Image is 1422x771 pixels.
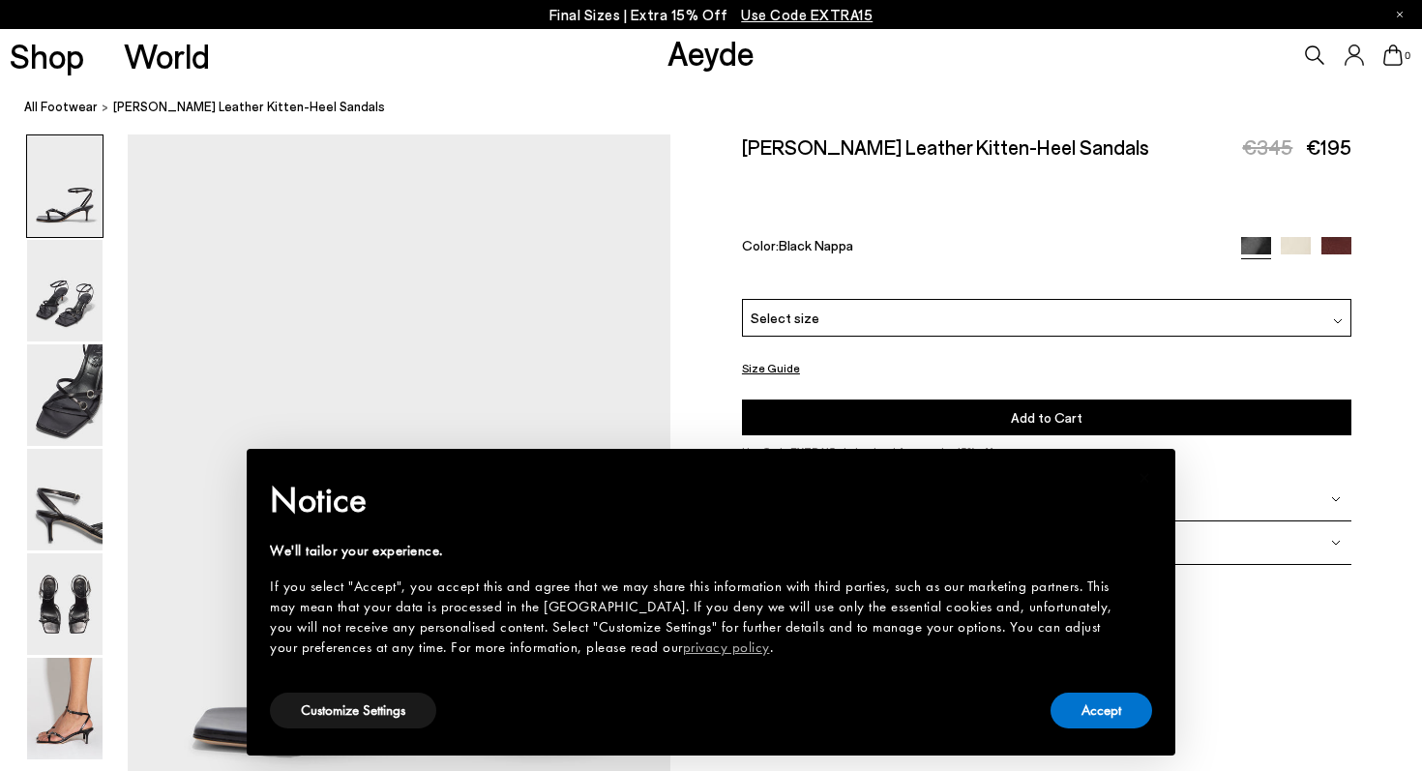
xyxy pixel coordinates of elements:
button: Close this notice [1121,455,1168,501]
div: If you select "Accept", you accept this and agree that we may share this information with third p... [270,577,1121,658]
a: privacy policy [683,638,770,657]
button: Customize Settings [270,693,436,728]
h2: Notice [270,475,1121,525]
button: Accept [1051,693,1152,728]
span: × [1139,462,1151,492]
div: We'll tailor your experience. [270,541,1121,561]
